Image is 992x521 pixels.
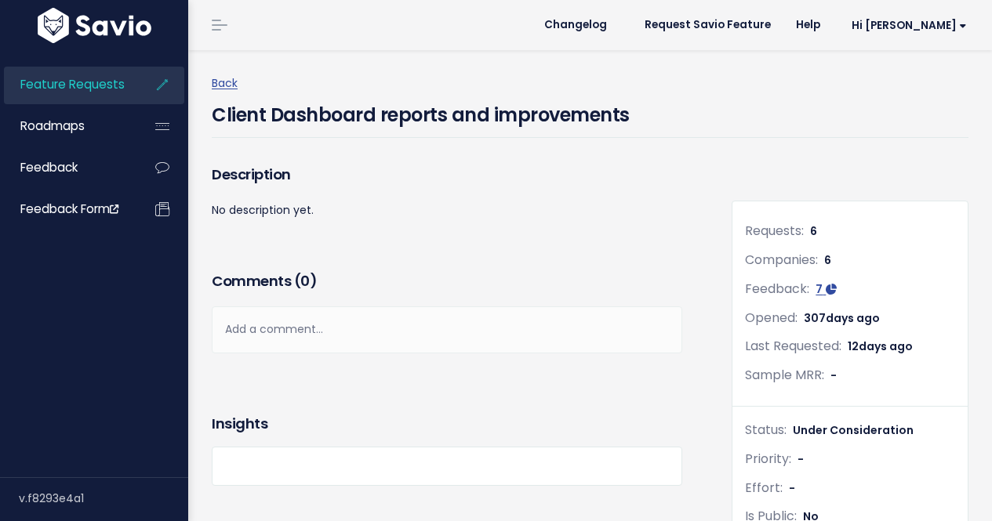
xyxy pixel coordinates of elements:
[34,8,155,43] img: logo-white.9d6f32f41409.svg
[745,251,818,269] span: Companies:
[783,13,833,37] a: Help
[745,479,783,497] span: Effort:
[212,93,630,129] h4: Client Dashboard reports and improvements
[544,20,607,31] span: Changelog
[745,450,791,468] span: Priority:
[19,478,188,519] div: v.f8293e4a1
[824,252,831,268] span: 6
[826,310,880,326] span: days ago
[300,271,310,291] span: 0
[212,306,682,353] div: Add a comment...
[212,201,682,220] p: No description yet.
[632,13,783,37] a: Request Savio Feature
[745,337,841,355] span: Last Requested:
[789,480,795,496] span: -
[816,281,837,297] a: 7
[804,310,880,326] span: 307
[745,421,787,439] span: Status:
[20,76,125,92] span: Feature Requests
[830,367,837,383] span: -
[798,451,804,467] span: -
[4,150,130,186] a: Feedback
[745,222,804,240] span: Requests:
[4,108,130,144] a: Roadmaps
[212,413,267,435] h3: Insights
[212,75,238,91] a: Back
[20,201,118,217] span: Feedback form
[833,13,979,38] a: Hi [PERSON_NAME]
[816,281,823,297] span: 7
[4,67,130,103] a: Feature Requests
[793,422,914,438] span: Under Consideration
[745,280,809,298] span: Feedback:
[745,366,824,384] span: Sample MRR:
[212,270,682,292] h3: Comments ( )
[212,164,682,186] h3: Description
[859,338,913,354] span: days ago
[20,159,78,175] span: Feedback
[745,309,798,327] span: Opened:
[848,338,913,354] span: 12
[810,223,817,239] span: 6
[20,118,85,134] span: Roadmaps
[852,20,967,31] span: Hi [PERSON_NAME]
[4,191,130,227] a: Feedback form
